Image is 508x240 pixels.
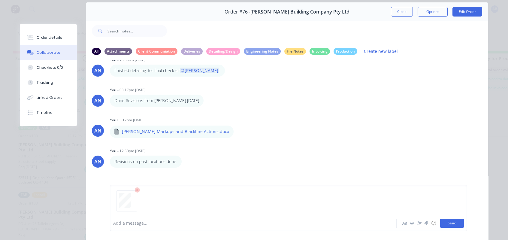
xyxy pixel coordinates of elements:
div: You [110,87,116,93]
button: Send [440,219,464,228]
button: Create new label [361,47,401,55]
p: Done Revisions from [PERSON_NAME] [DATE] [114,98,199,104]
button: Checklists 0/0 [20,60,77,75]
div: - 03:17pm [DATE] [117,87,146,93]
div: You [110,57,116,63]
div: Tracking [37,80,53,85]
input: Search notes... [107,25,167,37]
div: Engineering Notes [244,48,281,55]
button: Order details [20,30,77,45]
div: Checklists 0/0 [37,65,63,70]
button: Options [418,7,448,17]
button: ☺ [430,220,437,227]
div: All [92,48,101,55]
div: File Notes [284,48,306,55]
div: You [110,148,116,154]
button: Timeline [20,105,77,120]
button: Collaborate [20,45,77,60]
div: AN [94,67,101,74]
div: Collaborate [37,50,60,55]
button: @ [408,220,416,227]
div: Invoicing [310,48,330,55]
button: Tracking [20,75,77,90]
button: Aa [401,220,408,227]
p: [PERSON_NAME] Markups and Blackline Actions.docx [122,129,229,135]
div: Deliveries [181,48,203,55]
div: Linked Orders [37,95,62,100]
div: AN [94,158,101,165]
span: @[PERSON_NAME] [180,68,219,73]
div: 03:17pm [DATE] [117,117,144,123]
p: finished detailing. for final check sir [114,68,220,74]
div: Attachments [104,48,132,55]
span: [PERSON_NAME] Building Company Pty Ltd [250,9,349,15]
div: Timeline [37,110,53,115]
div: - 10:59am [DATE] [117,57,145,63]
div: Client Communiation [136,48,177,55]
div: AN [94,97,101,104]
div: Detailing/Design [206,48,240,55]
button: Linked Orders [20,90,77,105]
div: Order details [37,35,62,40]
div: - 12:50pm [DATE] [117,148,146,154]
button: Edit Order [452,7,482,17]
div: AN [94,127,101,134]
div: Production [334,48,357,55]
div: You [110,117,116,123]
button: Close [391,7,413,17]
span: Order #76 - [225,9,250,15]
p: Revisions on post locations done. [114,159,177,165]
